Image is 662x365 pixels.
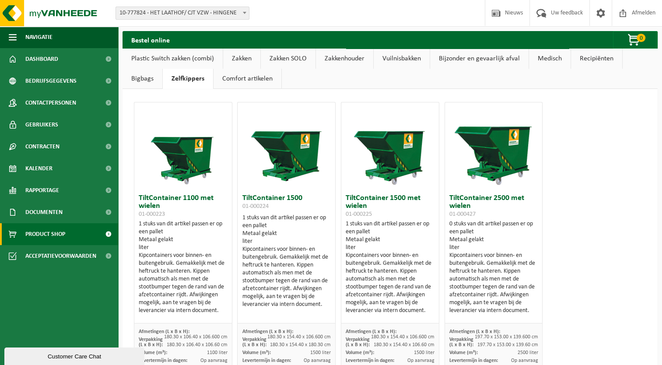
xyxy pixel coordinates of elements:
[346,358,394,363] span: Levertermijn in dagen:
[371,334,434,340] span: 180.30 x 154.40 x 106.600 cm
[511,358,538,363] span: Op aanvraag
[139,337,163,347] span: Verpakking (L x B x H):
[25,114,58,136] span: Gebruikers
[242,350,270,355] span: Volume (m³):
[223,49,260,69] a: Zakken
[25,245,96,267] span: Acceptatievoorwaarden
[167,342,228,347] span: 180.30 x 106.40 x 106.60 cm
[25,201,63,223] span: Documenten
[374,49,430,69] a: Vuilnisbakken
[123,49,223,69] a: Plastic Switch zakken (combi)
[139,102,227,190] img: 01-000223
[316,49,373,69] a: Zakkenhouder
[214,69,281,89] a: Comfort artikelen
[477,342,538,347] span: 197.70 x 153.00 x 139.60 cm
[346,329,396,334] span: Afmetingen (L x B x H):
[449,220,538,315] div: 0 stuks van dit artikel passen er op een pallet
[139,236,228,244] div: Metaal gelakt
[346,244,434,252] div: liter
[261,49,315,69] a: Zakken SOLO
[242,329,293,334] span: Afmetingen (L x B x H):
[242,194,331,212] h3: TiltContainer 1500
[270,342,331,347] span: 180.30 x 154.40 x 180.30 cm
[407,358,434,363] span: Op aanvraag
[449,194,538,218] h3: TiltContainer 2500 met wielen
[449,252,538,315] div: Kipcontainers voor binnen- en buitengebruik. Gemakkelijk met de heftruck te hanteren. Kippen auto...
[449,211,476,218] span: 01-000427
[139,252,228,315] div: Kipcontainers voor binnen- en buitengebruik. Gemakkelijk met de heftruck te hanteren. Kippen auto...
[116,7,249,19] span: 10-777824 - HET LAATHOF/ CJT VZW - HINGENE
[242,230,331,238] div: Metaal gelakt
[449,350,478,355] span: Volume (m³):
[139,350,167,355] span: Volume (m³):
[163,69,213,89] a: Zelfkippers
[25,223,65,245] span: Product Shop
[139,220,228,315] div: 1 stuks van dit artikel passen er op een pallet
[207,350,228,355] span: 1100 liter
[346,350,374,355] span: Volume (m³):
[449,244,538,252] div: liter
[242,246,331,309] div: Kipcontainers voor binnen- en buitengebruik. Gemakkelijk met de heftruck te hanteren. Kippen auto...
[242,214,331,309] div: 1 stuks van dit artikel passen er op een pallet
[346,211,372,218] span: 01-000225
[164,334,228,340] span: 180.30 x 106.40 x 106.600 cm
[374,342,434,347] span: 180.30 x 154.40 x 106.60 cm
[139,194,228,218] h3: TiltContainer 1100 met wielen
[242,238,331,246] div: liter
[346,252,434,315] div: Kipcontainers voor binnen- en buitengebruik. Gemakkelijk met de heftruck te hanteren. Kippen auto...
[310,350,331,355] span: 1500 liter
[450,102,537,190] img: 01-000427
[529,49,571,69] a: Medisch
[449,337,473,347] span: Verpakking (L x B x H):
[123,31,179,48] h2: Bestel online
[242,337,266,347] span: Verpakking (L x B x H):
[25,26,53,48] span: Navigatie
[474,334,538,340] span: 197.70 x 153.00 x 139.600 cm
[242,358,291,363] span: Levertermijn in dagen:
[449,358,498,363] span: Levertermijn in dagen:
[25,158,53,179] span: Kalender
[4,346,146,365] iframe: chat widget
[25,179,59,201] span: Rapportage
[346,102,434,190] img: 01-000225
[242,203,268,210] span: 01-000224
[346,236,434,244] div: Metaal gelakt
[139,244,228,252] div: liter
[430,49,529,69] a: Bijzonder en gevaarlijk afval
[346,337,370,347] span: Verpakking (L x B x H):
[123,69,162,89] a: Bigbags
[139,358,187,363] span: Levertermijn in dagen:
[346,194,434,218] h3: TiltContainer 1500 met wielen
[25,136,60,158] span: Contracten
[200,358,228,363] span: Op aanvraag
[116,7,249,20] span: 10-777824 - HET LAATHOF/ CJT VZW - HINGENE
[517,350,538,355] span: 2500 liter
[243,102,330,190] img: 01-000224
[449,236,538,244] div: Metaal gelakt
[571,49,622,69] a: Recipiënten
[346,220,434,315] div: 1 stuks van dit artikel passen er op een pallet
[304,358,331,363] span: Op aanvraag
[449,329,500,334] span: Afmetingen (L x B x H):
[139,329,189,334] span: Afmetingen (L x B x H):
[637,34,645,42] span: 0
[25,92,76,114] span: Contactpersonen
[613,31,657,49] button: 0
[25,48,58,70] span: Dashboard
[414,350,434,355] span: 1500 liter
[139,211,165,218] span: 01-000223
[25,70,77,92] span: Bedrijfsgegevens
[267,334,331,340] span: 180.30 x 154.40 x 106.600 cm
